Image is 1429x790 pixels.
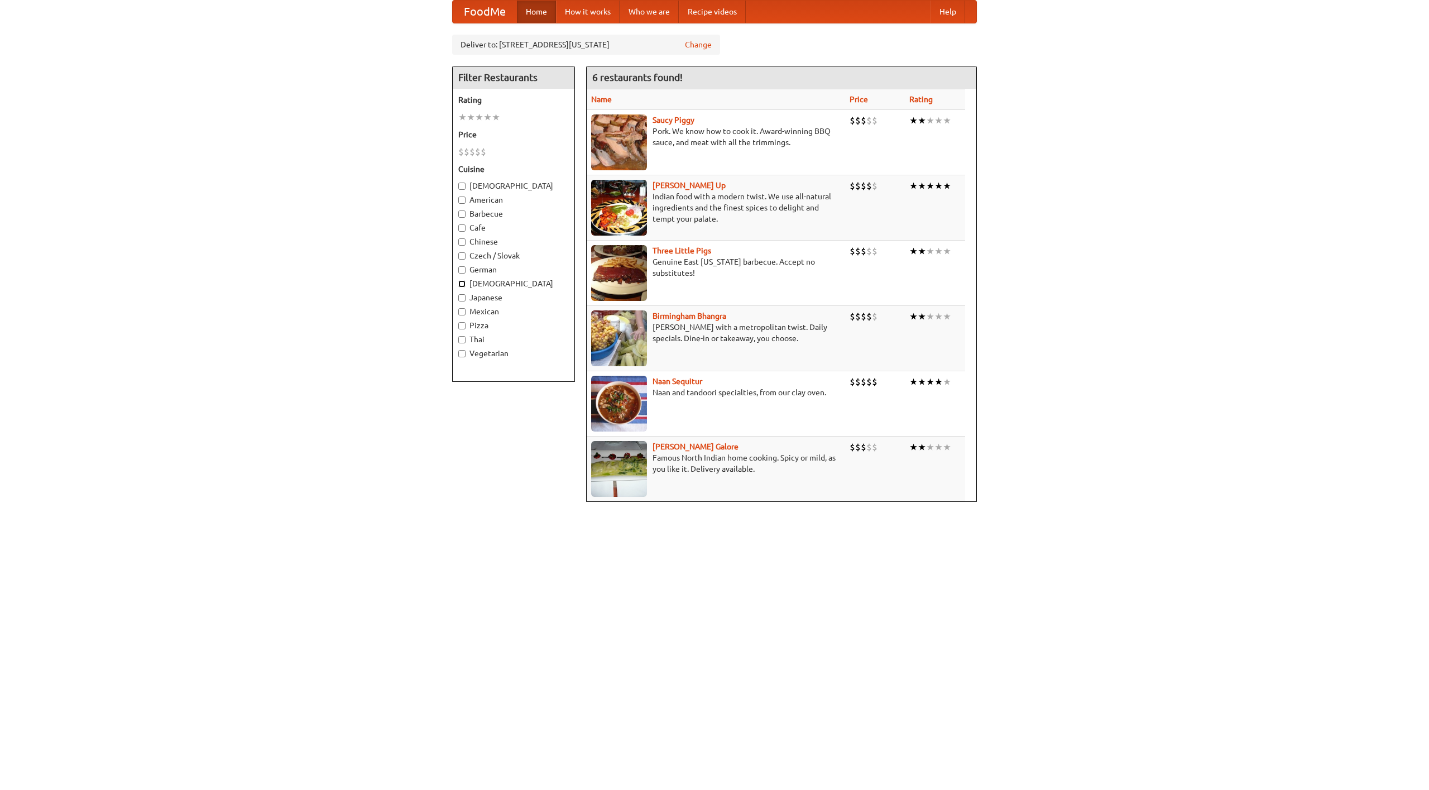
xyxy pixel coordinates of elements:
[866,376,872,388] li: $
[653,116,694,125] a: Saucy Piggy
[872,376,877,388] li: $
[458,292,569,303] label: Japanese
[452,35,720,55] div: Deliver to: [STREET_ADDRESS][US_STATE]
[653,181,726,190] a: [PERSON_NAME] Up
[909,245,918,257] li: ★
[943,310,951,323] li: ★
[861,180,866,192] li: $
[475,146,481,158] li: $
[592,72,683,83] ng-pluralize: 6 restaurants found!
[458,320,569,331] label: Pizza
[591,322,841,344] p: [PERSON_NAME] with a metropolitan twist. Daily specials. Dine-in or takeaway, you choose.
[591,126,841,148] p: Pork. We know how to cook it. Award-winning BBQ sauce, and meat with all the trimmings.
[926,245,934,257] li: ★
[855,376,861,388] li: $
[909,310,918,323] li: ★
[458,94,569,106] h5: Rating
[850,310,855,323] li: $
[872,245,877,257] li: $
[850,376,855,388] li: $
[591,376,647,432] img: naansequitur.jpg
[855,180,861,192] li: $
[861,310,866,323] li: $
[866,245,872,257] li: $
[926,441,934,453] li: ★
[866,441,872,453] li: $
[453,66,574,89] h4: Filter Restaurants
[934,245,943,257] li: ★
[458,129,569,140] h5: Price
[931,1,965,23] a: Help
[591,114,647,170] img: saucy.jpg
[926,180,934,192] li: ★
[861,114,866,127] li: $
[909,376,918,388] li: ★
[866,310,872,323] li: $
[850,245,855,257] li: $
[850,114,855,127] li: $
[909,441,918,453] li: ★
[926,310,934,323] li: ★
[926,114,934,127] li: ★
[620,1,679,23] a: Who we are
[872,310,877,323] li: $
[872,114,877,127] li: $
[855,441,861,453] li: $
[934,441,943,453] li: ★
[679,1,746,23] a: Recipe videos
[909,180,918,192] li: ★
[458,264,569,275] label: German
[591,245,647,301] img: littlepigs.jpg
[850,441,855,453] li: $
[943,114,951,127] li: ★
[458,164,569,175] h5: Cuisine
[458,322,466,329] input: Pizza
[556,1,620,23] a: How it works
[458,250,569,261] label: Czech / Slovak
[483,111,492,123] li: ★
[475,111,483,123] li: ★
[458,208,569,219] label: Barbecue
[866,114,872,127] li: $
[458,308,466,315] input: Mexican
[943,376,951,388] li: ★
[855,310,861,323] li: $
[943,180,951,192] li: ★
[591,256,841,279] p: Genuine East [US_STATE] barbecue. Accept no substitutes!
[591,387,841,398] p: Naan and tandoori specialties, from our clay oven.
[934,114,943,127] li: ★
[943,441,951,453] li: ★
[653,246,711,255] b: Three Little Pigs
[918,114,926,127] li: ★
[481,146,486,158] li: $
[517,1,556,23] a: Home
[458,334,569,345] label: Thai
[453,1,517,23] a: FoodMe
[934,310,943,323] li: ★
[458,197,466,204] input: American
[458,350,466,357] input: Vegetarian
[918,376,926,388] li: ★
[464,146,469,158] li: $
[653,377,702,386] b: Naan Sequitur
[458,224,466,232] input: Cafe
[458,294,466,301] input: Japanese
[872,180,877,192] li: $
[458,183,466,190] input: [DEMOGRAPHIC_DATA]
[458,180,569,191] label: [DEMOGRAPHIC_DATA]
[458,348,569,359] label: Vegetarian
[685,39,712,50] a: Change
[909,114,918,127] li: ★
[591,191,841,224] p: Indian food with a modern twist. We use all-natural ingredients and the finest spices to delight ...
[458,210,466,218] input: Barbecue
[591,441,647,497] img: currygalore.jpg
[458,278,569,289] label: [DEMOGRAPHIC_DATA]
[653,312,726,320] a: Birmingham Bhangra
[458,111,467,123] li: ★
[934,180,943,192] li: ★
[918,310,926,323] li: ★
[943,245,951,257] li: ★
[855,245,861,257] li: $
